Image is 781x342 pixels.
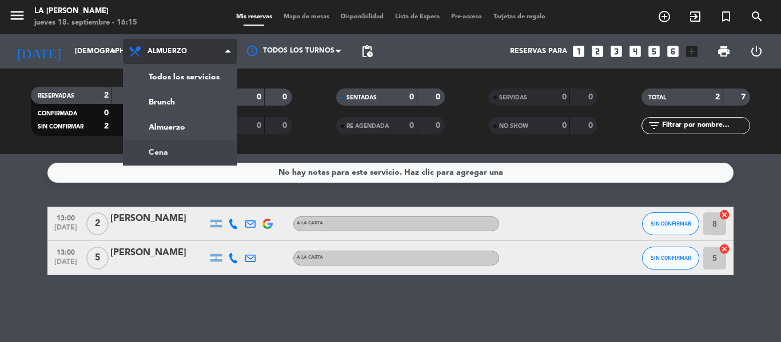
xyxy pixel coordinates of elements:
[741,93,748,101] strong: 7
[571,44,586,59] i: looks_one
[104,122,109,130] strong: 2
[499,95,527,100] span: SERVIDAS
[648,95,666,100] span: TOTAL
[436,93,443,101] strong: 0
[647,119,661,132] i: filter_list
[297,255,323,260] span: A LA CARTA
[488,14,551,20] span: Tarjetas de regalo
[719,209,730,220] i: cancel
[499,123,528,129] span: NO SHOW
[51,211,80,224] span: 13:00
[297,221,323,226] span: A LA CARTA
[360,45,374,58] span: pending_actions
[38,93,74,99] span: RESERVADAS
[436,122,443,130] strong: 0
[409,122,414,130] strong: 0
[335,14,389,20] span: Disponibilidad
[257,93,261,101] strong: 0
[715,93,720,101] strong: 2
[740,34,772,69] div: LOG OUT
[282,122,289,130] strong: 0
[9,39,69,64] i: [DATE]
[51,245,80,258] span: 13:00
[123,115,237,140] a: Almuerzo
[230,14,278,20] span: Mis reservas
[123,90,237,115] a: Brunch
[278,14,335,20] span: Mapa de mesas
[257,122,261,130] strong: 0
[651,255,691,261] span: SIN CONFIRMAR
[445,14,488,20] span: Pre-acceso
[717,45,731,58] span: print
[719,10,733,23] i: turned_in_not
[409,93,414,101] strong: 0
[510,47,567,55] span: Reservas para
[38,111,77,116] span: CONFIRMADA
[278,166,503,179] div: No hay notas para este servicio. Haz clic para agregar una
[346,123,389,129] span: RE AGENDADA
[750,10,764,23] i: search
[106,45,120,58] i: arrow_drop_down
[86,247,109,269] span: 5
[562,93,567,101] strong: 0
[262,219,273,229] img: google-logo.png
[750,45,763,58] i: power_settings_new
[34,17,137,29] div: jueves 18. septiembre - 16:15
[86,212,109,235] span: 2
[51,224,80,237] span: [DATE]
[647,44,662,59] i: looks_5
[282,93,289,101] strong: 0
[9,7,26,24] i: menu
[651,220,691,227] span: SIN CONFIRMAR
[104,91,109,99] strong: 2
[389,14,445,20] span: Lista de Espera
[642,212,699,235] button: SIN CONFIRMAR
[562,122,567,130] strong: 0
[148,47,187,55] span: Almuerzo
[719,243,730,255] i: cancel
[123,140,237,165] a: Cena
[609,44,624,59] i: looks_3
[104,109,109,117] strong: 0
[642,247,699,269] button: SIN CONFIRMAR
[110,211,208,226] div: [PERSON_NAME]
[688,10,702,23] i: exit_to_app
[588,122,595,130] strong: 0
[658,10,671,23] i: add_circle_outline
[666,44,680,59] i: looks_6
[684,44,699,59] i: add_box
[346,95,377,100] span: SENTADAS
[588,93,595,101] strong: 0
[123,65,237,90] a: Todos los servicios
[34,6,137,17] div: LA [PERSON_NAME]
[628,44,643,59] i: looks_4
[38,124,83,130] span: SIN CONFIRMAR
[9,7,26,28] button: menu
[110,246,208,260] div: [PERSON_NAME]
[51,258,80,271] span: [DATE]
[590,44,605,59] i: looks_two
[661,119,750,132] input: Filtrar por nombre...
